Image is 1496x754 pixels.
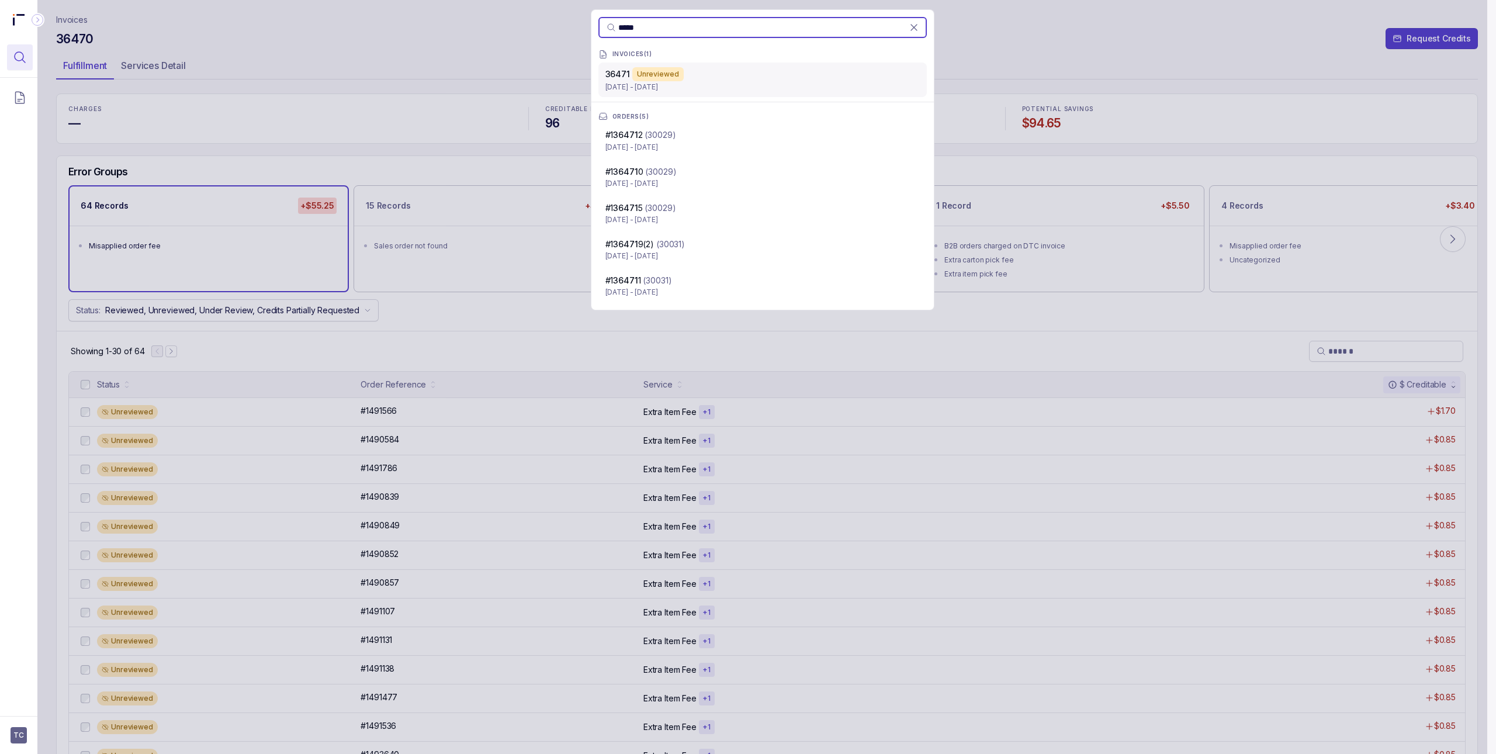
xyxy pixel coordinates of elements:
[612,51,652,58] p: INVOICES ( 1 )
[613,130,638,140] span: 36471
[612,113,649,120] p: ORDERS ( 5 )
[7,85,33,110] button: Menu Icon Button DocumentTextIcon
[605,81,920,93] p: [DATE] - [DATE]
[656,238,685,250] p: (30031)
[645,202,676,214] p: (30029)
[30,13,44,27] div: Collapse Icon
[613,167,638,177] span: 36471
[645,129,676,141] p: (30029)
[605,130,643,140] span: #1 2
[605,239,654,249] span: #1 9(2)
[632,67,684,81] div: Unreviewed
[605,286,920,298] p: [DATE] - [DATE]
[613,275,638,285] span: 36471
[605,250,920,262] p: [DATE] - [DATE]
[645,166,676,178] p: (30029)
[605,178,920,189] p: [DATE] - [DATE]
[605,203,643,213] span: #1 5
[605,141,920,153] p: [DATE] - [DATE]
[605,167,643,177] span: #1 0
[11,727,27,743] button: User initials
[605,275,641,285] span: #1 1
[605,214,920,226] p: [DATE] - [DATE]
[613,239,638,249] span: 36471
[7,44,33,70] button: Menu Icon Button MagnifyingGlassIcon
[643,275,671,286] p: (30031)
[613,203,638,213] span: 36471
[605,69,630,79] span: 36471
